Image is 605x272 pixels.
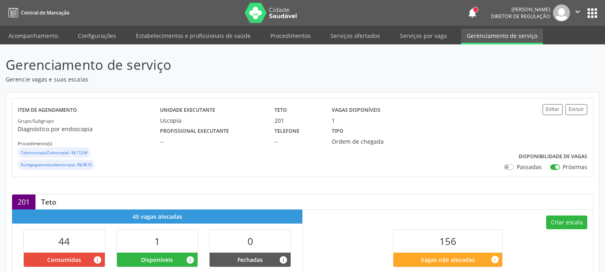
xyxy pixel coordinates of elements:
label: Profissional executante [160,125,229,137]
div: 1 [332,116,335,125]
label: Disponibilidade de vagas [519,151,587,163]
a: Procedimentos [265,29,316,43]
div: [PERSON_NAME] [491,6,550,13]
span: 156 [439,234,456,248]
a: Serviços por vaga [394,29,453,43]
i:  [573,7,582,16]
div: Uscopia [160,116,263,125]
button:  [570,4,585,21]
label: Item de agendamento [18,104,77,117]
div: -- [274,137,320,146]
p: Gerencie vagas e suas escalas [6,75,421,84]
span: Central de Marcação [21,9,69,16]
span: Fechadas [237,255,263,264]
div: 201 [274,116,320,125]
span: Disponíveis [141,255,173,264]
button: apps [585,6,599,20]
p: Gerenciamento de serviço [6,55,421,75]
label: Próximas [563,163,587,171]
span: Consumidas [47,255,81,264]
label: Unidade executante [160,104,215,117]
a: Central de Marcação [6,6,69,19]
i: Vagas alocadas que possuem marcações associadas [93,255,102,264]
button: Editar [543,104,563,115]
span: 1 [154,234,160,248]
i: Quantidade de vagas restantes do teto de vagas [491,255,499,264]
i: Vagas alocadas e sem marcações associadas [186,255,195,264]
label: Teto [274,104,287,117]
div: Teto [35,197,62,206]
a: Acompanhamento [3,29,64,43]
a: Serviços ofertados [325,29,386,43]
label: Vagas disponíveis [332,104,380,117]
small: Grupo/Subgrupo [18,118,54,124]
img: img [553,4,570,21]
label: Tipo [332,125,343,137]
span: Vagas não alocadas [421,255,475,264]
i: Vagas alocadas e sem marcações associadas que tiveram sua disponibilidade fechada [279,255,288,264]
label: Passadas [517,163,542,171]
span: 0 [247,234,253,248]
a: Gerenciamento de serviço [461,29,543,44]
button: Criar escala [546,216,587,229]
button: notifications [467,7,478,19]
a: Estabelecimentos e profissionais de saúde [130,29,256,43]
div: Ordem de chegada [332,137,406,146]
small: Colonoscopia (Coloscopia) - R$ 112,66 [21,150,87,155]
label: Telefone [274,125,299,137]
a: Configurações [72,29,122,43]
p: Diagnóstico por endoscopia [18,125,160,133]
div: 45 vagas alocadas [12,209,302,224]
span: 44 [58,234,70,248]
small: Procedimento(s) [18,140,52,146]
div: -- [160,137,263,146]
button: Excluir [565,104,587,115]
small: Esofagogastroduodenoscopia - R$ 48,16 [21,162,91,167]
div: 201 [12,195,35,209]
span: Diretor de regulação [491,13,550,20]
